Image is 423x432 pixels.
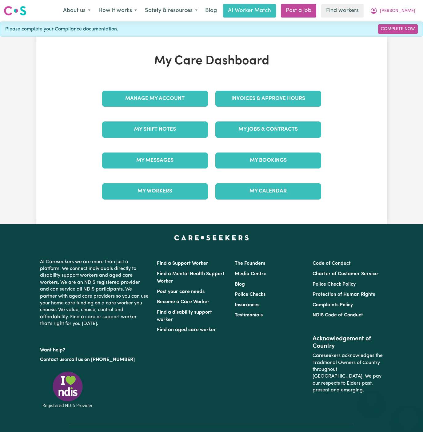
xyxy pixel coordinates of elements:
[157,261,208,266] a: Find a Support Worker
[398,407,418,427] iframe: Button to launch messaging window
[313,271,378,276] a: Charter of Customer Service
[215,183,321,199] a: My Calendar
[40,371,95,409] img: Registered NDIS provider
[157,289,205,294] a: Post your care needs
[223,4,276,18] a: AI Worker Match
[235,313,263,318] a: Testimonials
[4,4,26,18] a: Careseekers logo
[235,271,266,276] a: Media Centre
[98,54,325,69] h1: My Care Dashboard
[235,303,259,307] a: Insurances
[5,26,118,33] span: Please complete your Compliance documentation.
[321,4,364,18] a: Find workers
[378,24,418,34] a: Complete Now
[202,4,221,18] a: Blog
[235,292,265,297] a: Police Checks
[313,303,353,307] a: Complaints Policy
[157,299,210,304] a: Become a Care Worker
[174,235,249,240] a: Careseekers home page
[235,261,265,266] a: The Founders
[102,183,208,199] a: My Workers
[313,292,375,297] a: Protection of Human Rights
[40,344,150,354] p: Want help?
[4,5,26,16] img: Careseekers logo
[102,121,208,137] a: My Shift Notes
[366,4,419,17] button: My Account
[102,91,208,107] a: Manage My Account
[157,271,225,284] a: Find a Mental Health Support Worker
[40,354,150,366] p: or
[40,357,64,362] a: Contact us
[313,313,363,318] a: NDIS Code of Conduct
[365,393,378,405] iframe: Close message
[215,121,321,137] a: My Jobs & Contracts
[69,357,135,362] a: call us on [PHONE_NUMBER]
[313,282,356,287] a: Police Check Policy
[235,282,245,287] a: Blog
[59,4,94,17] button: About us
[281,4,316,18] a: Post a job
[215,153,321,168] a: My Bookings
[94,4,141,17] button: How it works
[40,256,150,330] p: At Careseekers we are more than just a platform. We connect individuals directly to disability su...
[215,91,321,107] a: Invoices & Approve Hours
[141,4,202,17] button: Safety & resources
[313,335,383,350] h2: Acknowledgement of Country
[157,327,216,332] a: Find an aged care worker
[313,261,351,266] a: Code of Conduct
[380,8,415,14] span: [PERSON_NAME]
[157,310,212,322] a: Find a disability support worker
[313,350,383,396] p: Careseekers acknowledges the Traditional Owners of Country throughout [GEOGRAPHIC_DATA]. We pay o...
[102,153,208,168] a: My Messages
